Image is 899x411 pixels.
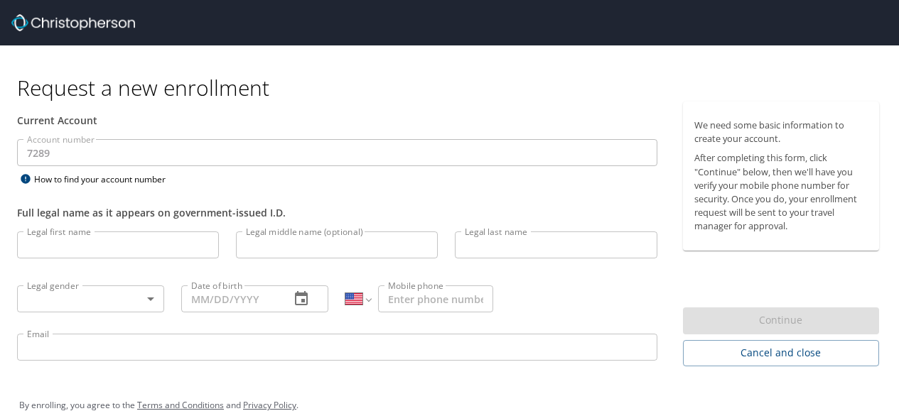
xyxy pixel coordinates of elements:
[694,119,868,146] p: We need some basic information to create your account.
[17,205,657,220] div: Full legal name as it appears on government-issued I.D.
[243,399,296,411] a: Privacy Policy
[17,170,195,188] div: How to find your account number
[17,113,657,128] div: Current Account
[694,151,868,233] p: After completing this form, click "Continue" below, then we'll have you verify your mobile phone ...
[694,344,868,362] span: Cancel and close
[378,285,492,312] input: Enter phone number
[17,285,164,312] div: ​
[137,399,224,411] a: Terms and Conditions
[11,14,135,31] img: cbt logo
[181,285,279,312] input: MM/DD/YYYY
[17,74,890,102] h1: Request a new enrollment
[683,340,879,366] button: Cancel and close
